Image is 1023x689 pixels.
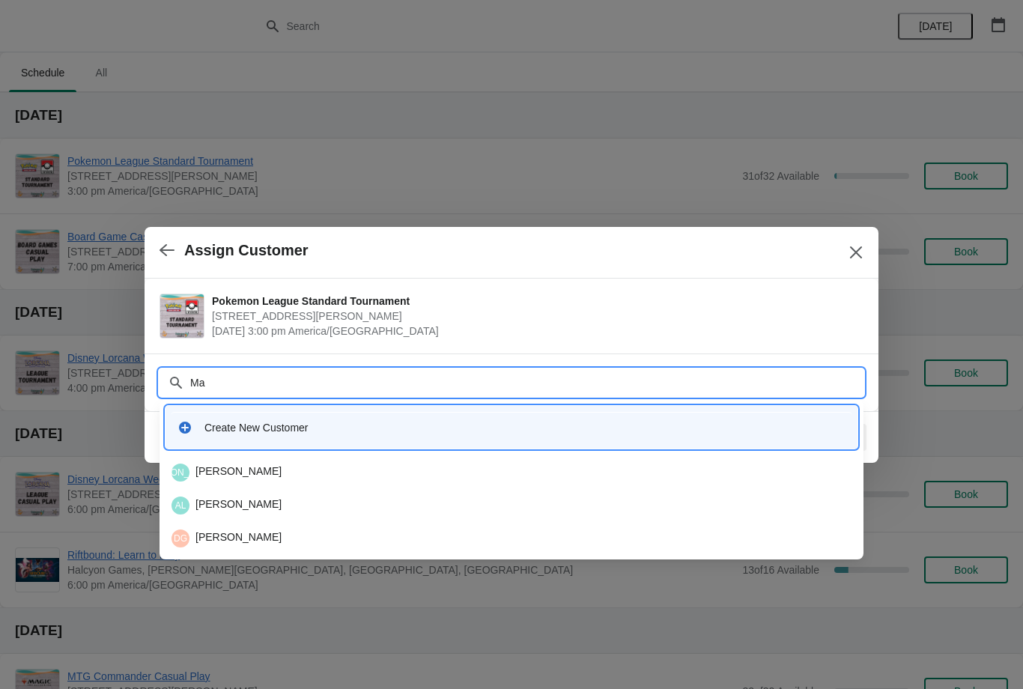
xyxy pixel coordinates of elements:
[160,520,863,553] li: Devvon Greer
[843,239,869,266] button: Close
[175,500,186,511] text: AL
[171,497,189,515] span: Anthony Lamb
[171,529,852,547] div: [PERSON_NAME]
[212,309,856,324] span: [STREET_ADDRESS][PERSON_NAME]
[184,242,309,259] h2: Assign Customer
[160,488,863,520] li: Anthony Lamb
[189,369,863,396] input: Search customer name or email
[171,464,189,482] span: Justin Ortez
[171,464,852,482] div: [PERSON_NAME]
[204,420,846,435] div: Create New Customer
[171,497,852,515] div: [PERSON_NAME]
[160,458,863,488] li: Justin Ortez
[212,324,856,339] span: [DATE] 3:00 pm America/[GEOGRAPHIC_DATA]
[144,467,218,478] text: [PERSON_NAME]
[174,533,187,544] text: DG
[212,294,856,309] span: Pokemon League Standard Tournament
[160,294,204,338] img: Pokemon League Standard Tournament | 2040 Louetta Rd Ste I Spring, TX 77388 | September 27 | 3:00...
[171,529,189,547] span: Devvon Greer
